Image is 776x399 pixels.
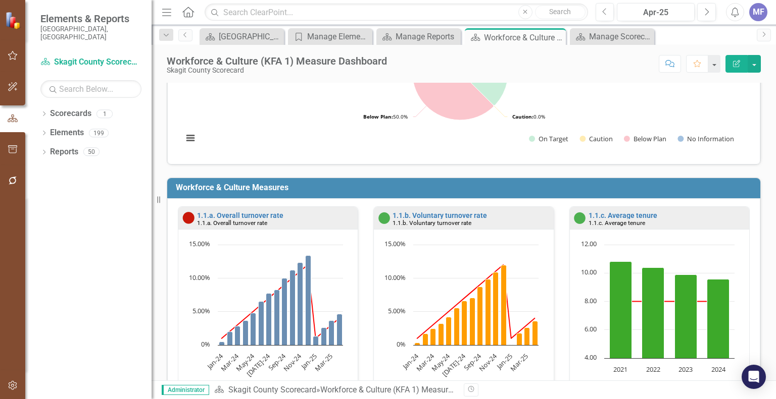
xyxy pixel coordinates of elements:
path: Mar-25, 3.69. Actual. [329,321,334,346]
text: Nov-24 [477,352,499,373]
button: MF [749,3,767,21]
text: Jan-24 [205,352,225,372]
text: 15.00% [189,239,210,248]
img: ClearPoint Strategy [5,12,23,29]
path: Dec-24, 11.94. Actual. [501,265,507,346]
button: Show No Information [677,134,734,143]
path: Apr-24, 3.66. Actual. [243,321,249,346]
span: Search [549,8,571,16]
text: Jan-24 [400,352,420,372]
path: Jan-25, 0.071. Actual. [509,345,514,346]
path: Nov-24, 10.87. Actual. [493,272,499,346]
path: Jan-25, 1.31. Actual. [313,336,319,346]
path: Jan-24, 0.37. Actual. [415,343,420,346]
text: Jan-25 [494,352,514,372]
path: Oct-24, 9.81. Actual. [486,279,491,346]
div: Workforce & Culture (KFA 1) Measure Dashboard [167,55,387,67]
text: 50.0% [363,113,408,120]
text: 4.00 [585,353,597,362]
text: May-24 [430,352,452,374]
small: 1.1.c. Average tenure [589,219,645,226]
small: 1.1.b. Voluntary turnover rate [393,219,471,226]
path: May-24, 4.22. Actual. [446,317,452,346]
path: Feb-25, 2.62. Actual. [321,328,327,346]
tspan: Caution: [512,113,533,120]
text: Mar-24 [219,352,240,373]
a: Elements [50,127,84,139]
text: 6.00 [585,324,597,333]
div: Skagit County Scorecard [167,67,387,74]
text: 8.00 [585,296,597,305]
input: Search ClearPoint... [205,4,588,21]
path: Jun-24, 6.52. Actual. [259,302,264,346]
a: Manage Elements [290,30,370,43]
img: On Target [378,212,390,224]
text: Nov-24 [281,352,303,373]
text: 0.0% [512,113,545,120]
a: Manage Scorecards [572,30,652,43]
h3: Workforce & Culture Measures [176,183,755,192]
path: Apr-24, 3.17. Actual. [439,324,444,346]
text: Mar-25 [313,352,334,373]
path: Dec-24, 13.36. Actual. [306,256,311,346]
path: Oct-24, 11.23. Actual. [290,270,296,346]
path: Sep-24, 8.74. Actual. [477,287,483,346]
text: 5.00% [192,306,210,315]
button: Show On Target [529,134,568,143]
text: 10.00 [581,267,597,276]
text: Jan-25 [299,352,319,372]
span: Elements & Reports [40,13,141,25]
text: 10.00% [384,273,406,282]
path: Aug-24, 7.05. Actual. [470,298,475,346]
path: Mar-24, 2.48. Actual. [430,329,436,346]
text: 0% [397,339,406,349]
text: 0% [201,339,210,349]
a: Skagit County Scorecard [40,56,141,68]
div: 50 [83,148,100,156]
div: 1 [96,109,113,118]
path: 2022, 10.4. Actual. [642,268,664,359]
path: Nov-24, 12.31. Actual. [298,263,303,346]
div: Apr-25 [620,7,691,19]
text: Mar-24 [414,352,436,373]
text: 15.00% [384,239,406,248]
text: 5.00% [388,306,406,315]
small: [GEOGRAPHIC_DATA], [GEOGRAPHIC_DATA] [40,25,141,41]
path: Feb-25, 1.79. Actual. [517,333,522,346]
div: [GEOGRAPHIC_DATA] Page [219,30,281,43]
path: Apr-25, 3.56. Actual. [532,321,538,346]
path: 2023, 9.89. Actual. [674,275,697,359]
text: Sep-24 [462,352,483,373]
a: 1.1.c. Average tenure [589,211,657,219]
a: 1.1.b. Voluntary turnover rate [393,211,487,219]
text: Sep-24 [266,352,287,373]
text: [DATE]-24 [245,352,272,379]
path: Caution, 0. [460,72,494,106]
div: » [214,384,456,396]
text: 2021 [613,365,627,374]
div: Manage Elements [307,30,370,43]
tspan: Below Plan: [363,113,393,120]
path: Jul-24, 7.69. Actual. [266,294,272,346]
a: 1.1.a. Overall turnover rate [197,211,283,219]
path: Feb-24, 1.96. Actual. [227,332,233,346]
a: Skagit County Scorecard [228,385,316,394]
button: Show Caution [579,134,612,143]
button: Apr-25 [617,3,695,21]
path: Mar-24, 2.84. Actual. [235,326,240,346]
span: Administrator [162,385,209,395]
path: Sep-24, 10. Actual. [282,278,287,346]
a: [GEOGRAPHIC_DATA] Page [202,30,281,43]
text: [DATE]-24 [441,352,468,379]
div: 199 [89,129,109,137]
path: Jul-24, 6.61. Actual. [462,301,467,346]
button: Show Below Plan [624,134,667,143]
text: 12.00 [581,239,597,248]
path: Feb-24, 1.72. Actual. [423,334,428,346]
text: 2023 [678,365,693,374]
path: Jun-24, 5.56. Actual. [454,308,460,346]
path: May-24, 4.82. Actual. [251,313,256,346]
a: Scorecards [50,108,91,120]
text: May-24 [234,352,256,374]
